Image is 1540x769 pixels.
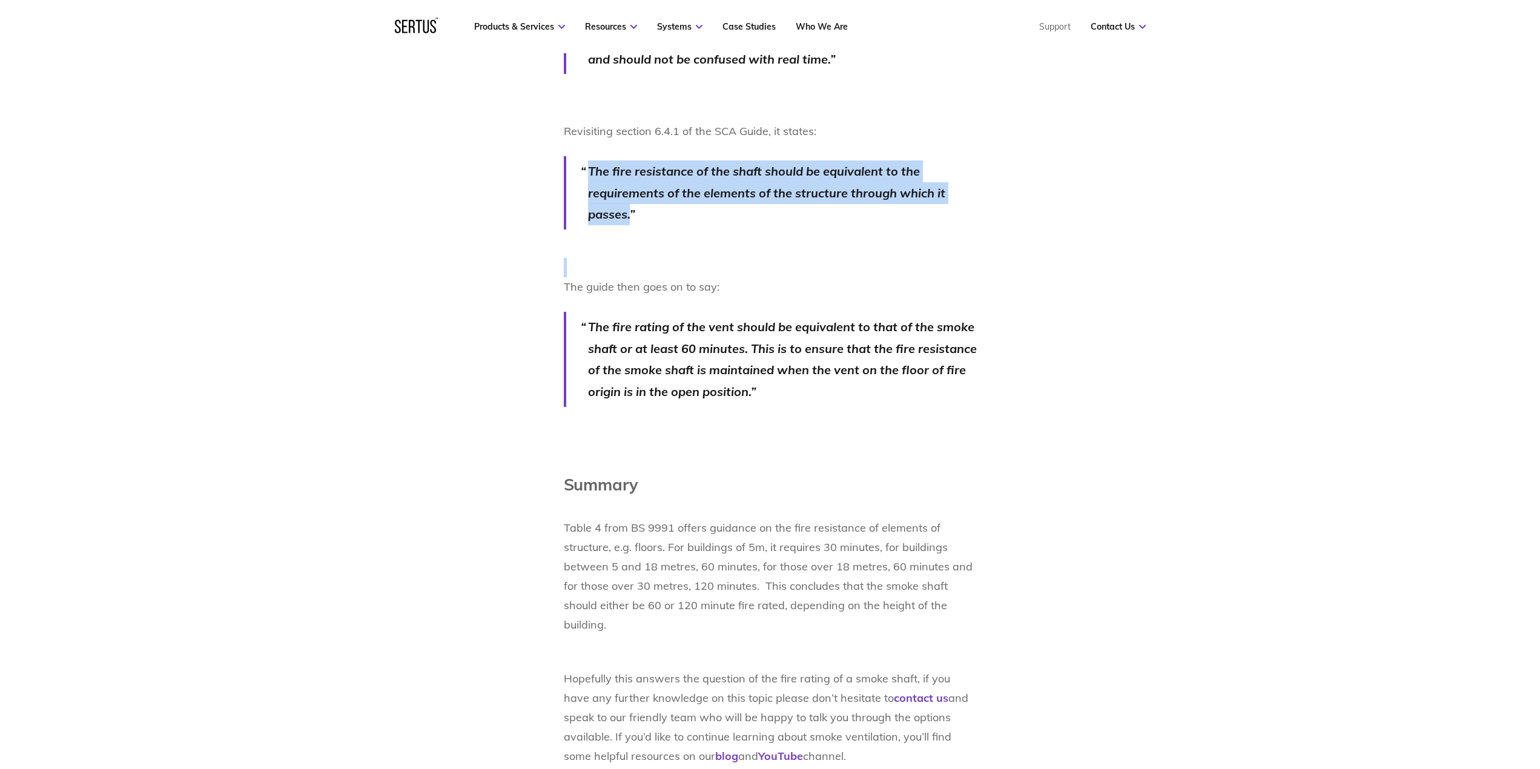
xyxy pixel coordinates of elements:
[1039,21,1071,32] a: Support
[564,102,977,141] p: Revisiting section 6.4.1 of the SCA Guide, it states:
[564,499,977,635] p: Table 4 from BS 9991 offers guidance on the fire resistance of elements of structure, e.g. floors...
[564,258,977,297] p: The guide then goes on to say:
[588,160,977,225] p: The fire resistance of the shaft should be equivalent to the requirements of the elements of the ...
[564,470,977,499] h1: Summary
[715,749,738,763] a: blog
[722,21,776,32] a: Case Studies
[585,21,637,32] a: Resources
[796,21,848,32] a: Who We Are
[894,691,948,705] a: contact us
[564,650,977,766] p: Hopefully this answers the question of the fire rating of a smoke shaft, if you have any further ...
[1091,21,1146,32] a: Contact Us
[474,21,565,32] a: Products & Services
[657,21,702,32] a: Systems
[758,749,803,763] a: YouTube
[588,316,977,402] p: The fire rating of the vent should be equivalent to that of the smoke shaft or at least 60 minute...
[1322,629,1540,769] iframe: Chat Widget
